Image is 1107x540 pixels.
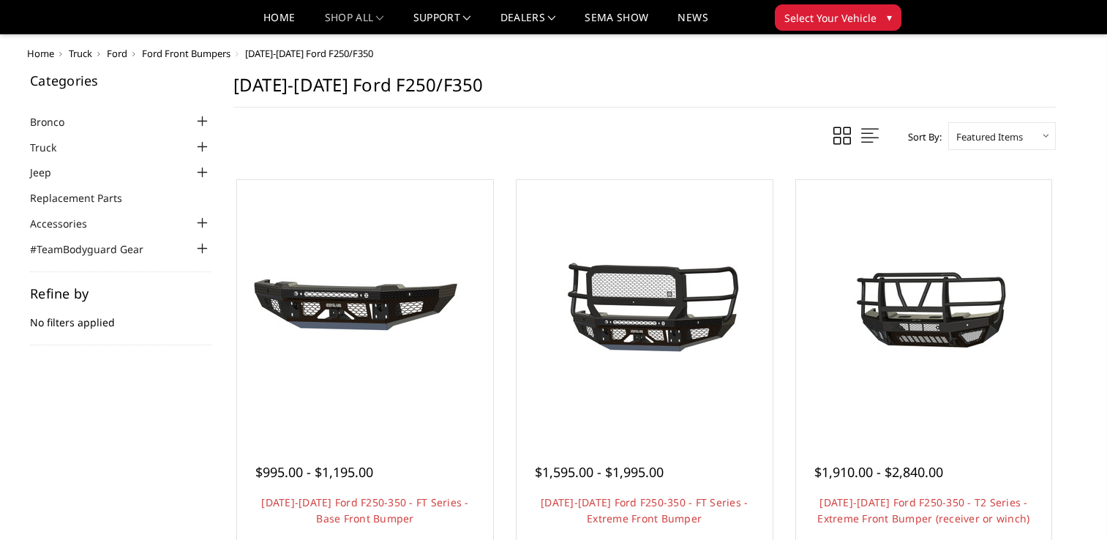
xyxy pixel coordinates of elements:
[263,12,295,34] a: Home
[413,12,471,34] a: Support
[325,12,384,34] a: shop all
[261,495,468,525] a: [DATE]-[DATE] Ford F250-350 - FT Series - Base Front Bumper
[500,12,556,34] a: Dealers
[245,47,373,60] span: [DATE]-[DATE] Ford F250/F350
[817,495,1029,525] a: [DATE]-[DATE] Ford F250-350 - T2 Series - Extreme Front Bumper (receiver or winch)
[30,216,105,231] a: Accessories
[107,47,127,60] a: Ford
[814,463,943,481] span: $1,910.00 - $2,840.00
[30,241,162,257] a: #TeamBodyguard Gear
[30,287,211,300] h5: Refine by
[255,463,373,481] span: $995.00 - $1,195.00
[30,287,211,345] div: No filters applied
[30,114,83,130] a: Bronco
[233,74,1056,108] h1: [DATE]-[DATE] Ford F250/F350
[248,253,482,363] img: 2023-2025 Ford F250-350 - FT Series - Base Front Bumper
[520,184,769,432] a: 2023-2025 Ford F250-350 - FT Series - Extreme Front Bumper 2023-2025 Ford F250-350 - FT Series - ...
[30,165,70,180] a: Jeep
[69,47,92,60] a: Truck
[241,184,489,432] a: 2023-2025 Ford F250-350 - FT Series - Base Front Bumper
[27,47,54,60] a: Home
[678,12,708,34] a: News
[535,463,664,481] span: $1,595.00 - $1,995.00
[30,74,211,87] h5: Categories
[900,126,942,148] label: Sort By:
[142,47,230,60] a: Ford Front Bumpers
[887,10,892,25] span: ▾
[585,12,648,34] a: SEMA Show
[30,140,75,155] a: Truck
[775,4,901,31] button: Select Your Vehicle
[30,190,140,206] a: Replacement Parts
[800,184,1048,432] a: 2023-2025 Ford F250-350 - T2 Series - Extreme Front Bumper (receiver or winch) 2023-2025 Ford F25...
[541,495,748,525] a: [DATE]-[DATE] Ford F250-350 - FT Series - Extreme Front Bumper
[806,242,1040,373] img: 2023-2025 Ford F250-350 - T2 Series - Extreme Front Bumper (receiver or winch)
[784,10,877,26] span: Select Your Vehicle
